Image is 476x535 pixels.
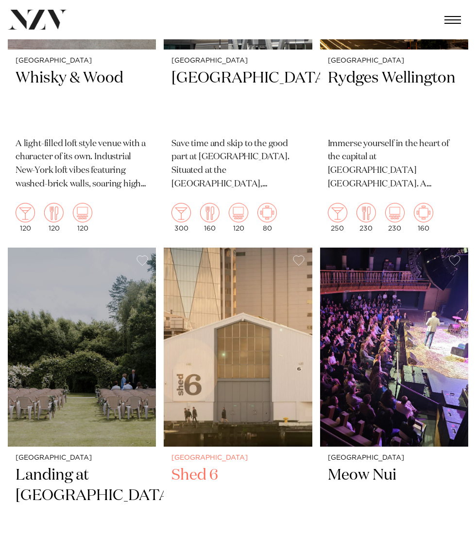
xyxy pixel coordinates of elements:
div: 120 [44,203,64,232]
img: cocktail.png [171,203,191,222]
img: nzv-logo.png [8,10,67,30]
h2: Rydges Wellington [328,68,460,129]
img: dining.png [357,203,376,222]
p: Save time and skip to the good part at [GEOGRAPHIC_DATA]. Situated at the [GEOGRAPHIC_DATA], [GEO... [171,137,304,192]
small: [GEOGRAPHIC_DATA] [328,57,460,65]
img: cocktail.png [328,203,347,222]
div: 120 [229,203,248,232]
img: meeting.png [414,203,433,222]
p: Immerse yourself in the heart of the capital at [GEOGRAPHIC_DATA] [GEOGRAPHIC_DATA]. A landmark h... [328,137,460,192]
div: 160 [200,203,220,232]
img: theatre.png [229,203,248,222]
small: [GEOGRAPHIC_DATA] [16,57,148,65]
div: 80 [257,203,277,232]
div: 120 [73,203,92,232]
h2: Shed 6 [171,466,304,526]
img: theatre.png [385,203,405,222]
div: 250 [328,203,347,232]
div: 120 [16,203,35,232]
div: 300 [171,203,191,232]
img: dining.png [44,203,64,222]
div: 160 [414,203,433,232]
p: A light-filled loft style venue with a character of its own. Industrial New-York loft vibes featu... [16,137,148,192]
h2: Whisky & Wood [16,68,148,129]
img: meeting.png [257,203,277,222]
h2: Landing at [GEOGRAPHIC_DATA] [16,466,148,526]
img: dining.png [200,203,220,222]
h2: [GEOGRAPHIC_DATA] [171,68,304,129]
small: [GEOGRAPHIC_DATA] [328,454,460,462]
small: [GEOGRAPHIC_DATA] [16,454,148,462]
div: 230 [385,203,405,232]
img: theatre.png [73,203,92,222]
small: [GEOGRAPHIC_DATA] [171,454,304,462]
h2: Meow Nui [328,466,460,526]
img: cocktail.png [16,203,35,222]
div: 230 [357,203,376,232]
small: [GEOGRAPHIC_DATA] [171,57,304,65]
